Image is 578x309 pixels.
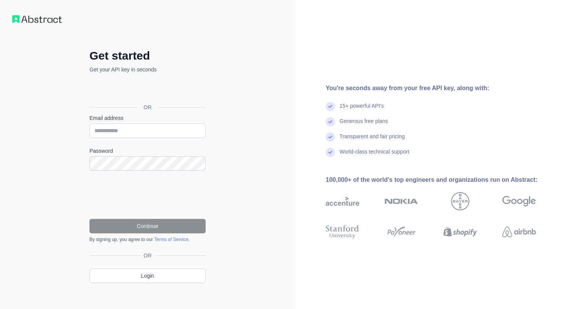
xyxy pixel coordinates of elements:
img: check mark [326,133,335,142]
h2: Get started [89,49,206,63]
div: World-class technical support [339,148,409,163]
div: Transparent and fair pricing [339,133,405,148]
img: bayer [451,192,469,210]
div: 100,000+ of the world's top engineers and organizations run on Abstract: [326,175,560,184]
a: Terms of Service [154,237,188,242]
img: check mark [326,102,335,111]
img: Workflow [12,15,62,23]
img: shopify [443,223,477,240]
img: check mark [326,148,335,157]
a: Login [89,269,206,283]
label: Email address [89,114,206,122]
div: Generous free plans [339,117,388,133]
div: 15+ powerful API's [339,102,384,117]
p: Get your API key in seconds [89,66,206,73]
img: nokia [385,192,418,210]
span: OR [141,252,155,259]
span: OR [138,104,158,111]
img: payoneer [385,223,418,240]
iframe: reCAPTCHA [89,180,206,210]
button: Continue [89,219,206,233]
img: google [502,192,536,210]
div: You're seconds away from your free API key, along with: [326,84,560,93]
img: stanford university [326,223,359,240]
iframe: Sign in with Google Button [86,82,208,99]
div: By signing up, you agree to our . [89,236,206,243]
img: check mark [326,117,335,126]
label: Password [89,147,206,155]
img: airbnb [502,223,536,240]
img: accenture [326,192,359,210]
